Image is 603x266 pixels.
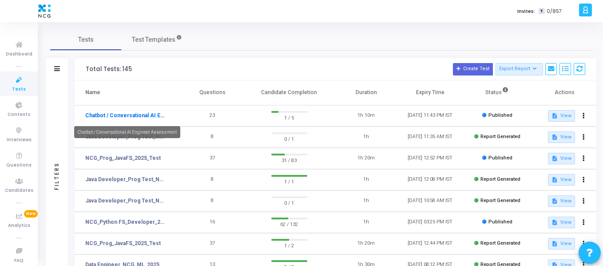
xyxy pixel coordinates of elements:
span: New [24,210,38,218]
th: Expiry Time [398,80,462,105]
span: Published [488,112,512,118]
a: Java Developer_Prog Test_NCG [85,197,167,205]
span: Report Generated [480,240,520,246]
th: Actions [532,80,596,105]
span: Report Generated [480,134,520,139]
button: View [548,131,575,143]
span: Analytics [8,222,30,230]
mat-icon: description [551,241,558,247]
button: View [548,174,575,186]
th: Status [462,80,532,105]
mat-icon: description [551,134,558,140]
span: Tests [78,35,94,44]
span: Candidates [5,187,33,195]
span: 0 / 1 [271,134,307,143]
td: [DATE] 10:58 AM IST [398,191,462,212]
mat-icon: description [551,219,558,226]
a: Java Developer_Prog Test_NCG [85,175,167,183]
th: Questions [180,80,244,105]
button: View [548,153,575,164]
button: Create Test [453,63,493,75]
span: Dashboard [6,51,32,58]
td: 37 [180,233,244,254]
button: View [548,195,575,207]
th: Name [75,80,180,105]
span: Interviews [7,136,32,144]
td: [DATE] 11:43 PM IST [398,105,462,127]
td: 37 [180,148,244,169]
span: 31 / 83 [271,155,307,164]
a: NCG_Prog_JavaFS_2025_Test [85,239,161,247]
span: 0 / 1 [271,198,307,207]
span: 1 / 1 [271,177,307,186]
span: Published [488,155,512,161]
mat-icon: description [551,198,558,204]
mat-icon: description [551,155,558,162]
button: View [548,217,575,228]
span: T [539,8,544,15]
span: Questions [6,162,32,169]
span: Report Generated [480,176,520,182]
span: Test Templates [132,35,175,44]
span: FAQ [14,257,24,265]
td: 1h 20m [334,148,398,169]
span: Published [488,219,512,225]
span: Report Generated [480,198,520,203]
td: [DATE] 12:52 PM IST [398,148,462,169]
td: 1h [334,212,398,233]
td: [DATE] 11:35 AM IST [398,127,462,148]
td: 1h [334,169,398,191]
div: Filters [53,127,61,225]
td: 8 [180,169,244,191]
span: 1 / 5 [271,113,307,122]
td: [DATE] 03:25 PM IST [398,212,462,233]
button: Export Report [496,63,543,75]
td: [DATE] 12:08 PM IST [398,169,462,191]
mat-icon: description [551,177,558,183]
td: 1h 10m [334,105,398,127]
span: Tests [12,86,26,93]
span: Contests [8,111,30,119]
td: 23 [180,105,244,127]
th: Candidate Completion [244,80,334,105]
td: 16 [180,212,244,233]
label: Invites: [517,8,535,15]
span: 62 / 132 [271,219,307,228]
th: Duration [334,80,398,105]
td: 1h [334,191,398,212]
td: [DATE] 12:44 PM IST [398,233,462,254]
mat-icon: description [551,113,558,119]
td: 1h 20m [334,233,398,254]
div: Chatbot / Conversational AI Engineer Assessment [74,126,180,138]
img: logo [36,2,53,20]
span: 0/857 [547,8,562,15]
button: View [548,238,575,250]
td: 8 [180,127,244,148]
a: NCG_Prog_JavaFS_2025_Test [85,154,161,162]
button: View [548,110,575,122]
td: 8 [180,191,244,212]
a: NCG_Python FS_Developer_2025 [85,218,167,226]
span: 1 / 2 [271,241,307,250]
div: Total Tests: 145 [86,66,132,73]
a: Chatbot / Conversational AI Engineer Assessment [85,111,167,119]
td: 1h [334,127,398,148]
